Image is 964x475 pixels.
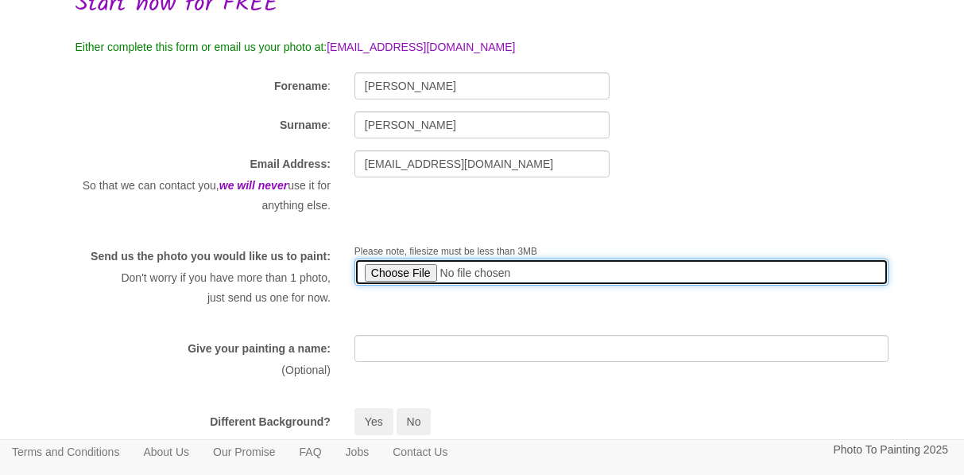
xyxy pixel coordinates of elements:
[91,248,331,264] label: Send us the photo you would like us to paint:
[75,360,331,380] p: (Optional)
[210,414,331,430] label: Different Background?
[274,78,327,94] label: Forename
[354,246,537,257] span: Please note, filesize must be less than 3MB
[64,111,343,137] div: :
[131,440,201,464] a: About Us
[64,72,343,98] div: :
[201,440,288,464] a: Our Promise
[833,440,948,460] p: Photo To Painting 2025
[75,176,331,215] p: So that we can contact you, use it for anything else.
[327,41,515,53] a: [EMAIL_ADDRESS][DOMAIN_NAME]
[354,408,393,435] button: Yes
[334,440,381,464] a: Jobs
[75,41,327,53] span: Either complete this form or email us your photo at:
[397,408,432,435] button: No
[75,268,331,307] p: Don't worry if you have more than 1 photo, just send us one for now.
[250,156,330,172] label: Email Address:
[219,179,288,192] em: we will never
[381,440,459,464] a: Contact Us
[280,117,327,133] label: Surname
[188,341,331,356] label: Give your painting a name:
[288,440,334,464] a: FAQ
